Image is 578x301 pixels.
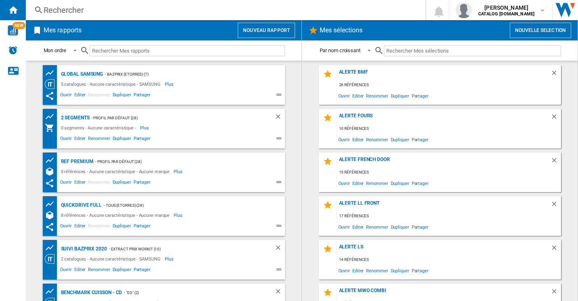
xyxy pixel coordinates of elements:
span: Ouvrir [337,265,351,276]
div: Tableau des prix des produits [45,286,59,297]
div: Supprimer [551,288,561,299]
span: Renommer [87,178,111,188]
div: Supprimer [274,288,285,298]
span: Dupliquer [390,90,410,101]
span: Editer [73,135,87,144]
span: NEW [13,22,25,29]
div: Mon assortiment [45,123,59,133]
div: 8 références - Aucune caractéristique - Aucune marque [59,210,174,220]
div: Supprimer [274,244,285,254]
span: Dupliquer [390,134,410,145]
span: Editer [73,178,87,188]
div: 17 références [337,211,561,221]
span: Renommer [87,222,111,232]
div: Alerte MWO combi [337,288,551,299]
span: Dupliquer [111,222,132,232]
div: Suivi Bazprix 2020 [59,244,107,254]
span: Partager [410,265,430,276]
span: Dupliquer [111,178,132,188]
div: Vision Catégorie [45,79,59,89]
div: Supprimer [551,244,561,255]
input: Rechercher Mes sélections [384,45,561,56]
input: Rechercher Mes rapports [90,45,285,56]
span: Dupliquer [390,178,410,189]
img: wise-card.svg [8,25,18,36]
button: Nouvelle selection [510,23,571,38]
div: Alerte French Door [337,157,551,167]
span: Partager [132,266,152,276]
span: Dupliquer [390,221,410,232]
ng-md-icon: Ce rapport a été partagé avec vous [45,91,54,101]
h2: Mes rapports [42,23,83,38]
button: Nouveau rapport [238,23,295,38]
span: Partager [132,222,152,232]
span: Ouvrir [59,91,73,101]
div: Tableau des prix des produits [45,68,59,78]
div: Tableau des prix des produits [45,243,59,253]
div: Alerte Fours [337,113,551,124]
span: Editer [73,91,87,101]
div: 5 catalogues - Aucune caractéristique - SAMSUNG [59,79,165,89]
ng-md-icon: Ce rapport a été partagé avec vous [45,222,54,232]
span: Renommer [365,134,389,145]
span: Partager [410,178,430,189]
span: [PERSON_NAME] [478,4,534,12]
span: Editer [73,266,87,276]
div: 10 références [337,124,561,134]
div: 2 segments [59,113,90,123]
div: Supprimer [551,157,561,167]
div: 14 références [337,255,561,265]
span: Renommer [87,91,111,101]
div: Par nom croissant [320,47,360,53]
div: Références [45,167,59,176]
div: 15 références [337,167,561,178]
span: Ouvrir [59,135,73,144]
b: CATALOG [DOMAIN_NAME] [478,11,534,17]
div: - "ED" (2) [122,288,258,298]
span: Renommer [365,221,389,232]
div: REF Premium [59,157,94,167]
span: Ouvrir [337,90,351,101]
span: Partager [410,134,430,145]
div: Supprimer [274,113,285,123]
img: alerts-logo.svg [8,45,18,55]
span: Ouvrir [337,134,351,145]
div: Vision Catégorie [45,254,59,264]
span: Partager [132,135,152,144]
div: - TOUS (etorres) (28) [102,200,268,210]
span: Partager [410,90,430,101]
div: Supprimer [551,200,561,211]
span: Renommer [365,90,389,101]
span: Plus [140,123,150,133]
span: Ouvrir [337,178,351,189]
div: Tableau des prix des produits [45,155,59,165]
div: Benchmark Cuisson - CD [59,288,122,298]
div: 0 références - Aucune caractéristique - Aucune marque [59,167,174,176]
div: Alerte LL Front [337,200,551,211]
div: - Profil par défaut (28) [93,157,268,167]
span: Partager [132,91,152,101]
span: Plus [174,167,184,176]
span: Ouvrir [59,266,73,276]
ng-md-icon: Ce rapport a été partagé avec vous [45,178,54,188]
span: Renommer [365,265,389,276]
span: Plus [174,210,184,220]
span: Renommer [87,266,111,276]
span: Ouvrir [59,222,73,232]
div: - Extract Prix Workit (10) [107,244,258,254]
span: Partager [132,178,152,188]
div: 0 segments - Aucune caractéristique - [59,123,140,133]
div: Global Samsung [59,69,103,79]
span: Dupliquer [111,266,132,276]
div: Tableau des prix des produits [45,112,59,122]
span: Editer [73,222,87,232]
div: 2 catalogues - Aucune caractéristique - SAMSUNG [59,254,165,264]
span: Editer [351,221,365,232]
h2: Mes sélections [318,23,364,38]
span: Editer [351,178,365,189]
div: Rechercher [44,4,404,16]
span: Renommer [365,178,389,189]
div: Supprimer [551,69,561,80]
span: Editer [351,265,365,276]
span: Partager [410,221,430,232]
